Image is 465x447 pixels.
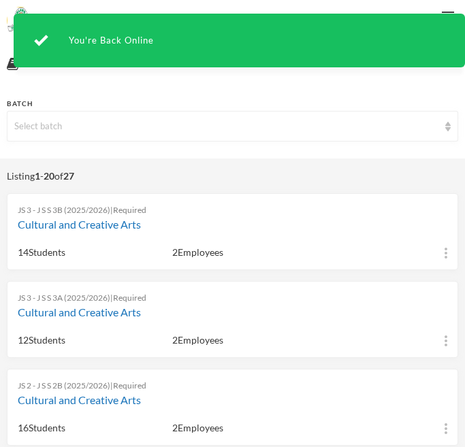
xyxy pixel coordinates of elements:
span: Subjects List [27,60,73,68]
div: 2 Employees [172,245,330,259]
b: 27 [63,170,74,182]
img: logo [7,7,35,35]
img: more_vert [445,423,447,434]
div: JS 3 - J S S 3B (2025/2026) | Required [18,204,447,216]
div: JS 3 - J S S 3A (2025/2026) | Required [18,292,447,304]
a: Cultural and Creative Arts [18,216,447,233]
span: Listing - of [7,169,74,183]
a: Cultural and Creative Arts [18,304,447,320]
b: 1 [35,170,40,182]
div: 2 Employees [172,333,330,347]
div: Select batch [14,120,438,133]
div: You're Back Online [14,14,465,67]
b: 20 [44,170,54,182]
div: 12 Students [18,333,172,347]
div: JS 2 - J S S 2B (2025/2026) | Required [18,380,447,392]
img: more_vert [445,335,447,346]
div: 16 Students [18,420,172,435]
a: Cultural and Creative Arts [18,392,447,408]
div: 14 Students [18,245,172,259]
div: 2 Employees [172,420,330,435]
div: Batch [7,99,458,109]
img: more_vert [445,248,447,259]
